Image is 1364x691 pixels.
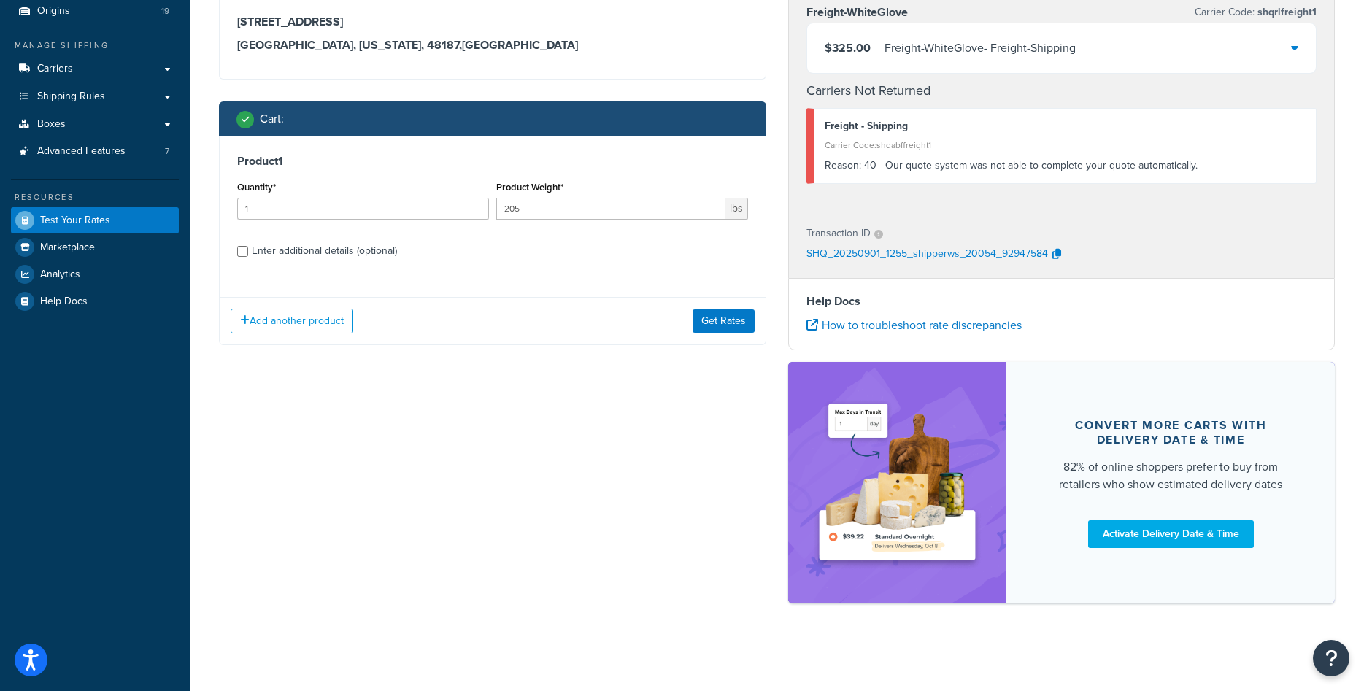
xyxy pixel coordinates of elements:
[496,198,725,220] input: 0.00
[1313,640,1349,676] button: Open Resource Center
[11,207,179,233] a: Test Your Rates
[11,39,179,52] div: Manage Shipping
[496,182,563,193] label: Product Weight*
[885,38,1076,58] div: Freight-WhiteGlove - Freight-Shipping
[806,5,908,20] h3: Freight-WhiteGlove
[1088,520,1254,548] a: Activate Delivery Date & Time
[37,63,73,75] span: Carriers
[237,15,748,29] h3: [STREET_ADDRESS]
[1195,2,1317,23] p: Carrier Code:
[806,317,1022,333] a: How to troubleshoot rate discrepancies
[40,242,95,254] span: Marketplace
[260,112,284,126] h2: Cart :
[161,5,169,18] span: 19
[237,38,748,53] h3: [GEOGRAPHIC_DATA], [US_STATE], 48187 , [GEOGRAPHIC_DATA]
[237,198,489,220] input: 0.0
[40,269,80,281] span: Analytics
[825,158,861,173] span: Reason:
[40,296,88,308] span: Help Docs
[11,83,179,110] a: Shipping Rules
[1041,418,1300,447] div: Convert more carts with delivery date & time
[806,223,871,244] p: Transaction ID
[1255,4,1317,20] span: shqrlfreight1
[37,5,70,18] span: Origins
[237,154,748,169] h3: Product 1
[237,246,248,257] input: Enter additional details (optional)
[11,191,179,204] div: Resources
[825,116,1306,136] div: Freight - Shipping
[37,90,105,103] span: Shipping Rules
[237,182,276,193] label: Quantity*
[806,81,1317,101] h4: Carriers Not Returned
[11,138,179,165] a: Advanced Features7
[11,55,179,82] a: Carriers
[231,309,353,333] button: Add another product
[37,118,66,131] span: Boxes
[825,135,1306,155] div: Carrier Code: shqabffreight1
[806,293,1317,310] h4: Help Docs
[11,138,179,165] li: Advanced Features
[1041,458,1300,493] div: 82% of online shoppers prefer to buy from retailers who show estimated delivery dates
[37,145,126,158] span: Advanced Features
[165,145,169,158] span: 7
[11,111,179,138] a: Boxes
[252,241,397,261] div: Enter additional details (optional)
[693,309,755,333] button: Get Rates
[725,198,748,220] span: lbs
[40,215,110,227] span: Test Your Rates
[11,288,179,314] a: Help Docs
[11,261,179,287] a: Analytics
[825,39,871,56] span: $325.00
[806,244,1048,266] p: SHQ_20250901_1255_shipperws_20054_92947584
[825,155,1306,176] div: 40 - Our quote system was not able to complete your quote automatically.
[810,384,985,582] img: feature-image-ddt-36eae7f7280da8017bfb280eaccd9c446f90b1fe08728e4019434db127062ab4.png
[11,234,179,260] a: Marketplace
